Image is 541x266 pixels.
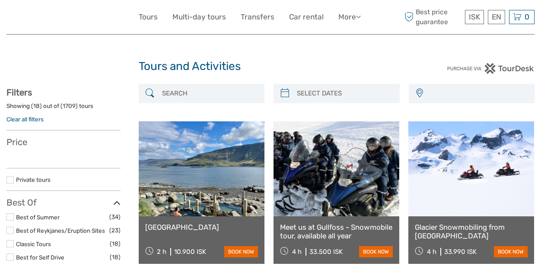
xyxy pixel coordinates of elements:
[280,223,393,241] a: Meet us at Gullfoss - Snowmobile tour, available all year
[494,246,528,257] a: book now
[6,116,44,123] a: Clear all filters
[338,11,361,23] a: More
[292,248,302,256] span: 4 h
[110,252,121,262] span: (18)
[6,197,121,208] h3: Best Of
[139,11,158,23] a: Tours
[6,87,32,98] strong: Filters
[224,246,258,257] a: book now
[159,86,261,101] input: SEARCH
[174,248,206,256] div: 10.900 ISK
[109,225,121,235] span: (23)
[523,13,531,21] span: 0
[6,137,121,147] h3: Price
[309,248,343,256] div: 33.500 ISK
[289,11,324,23] a: Car rental
[145,223,258,231] a: [GEOGRAPHIC_DATA]
[16,254,64,261] a: Best for Self Drive
[6,102,121,115] div: Showing ( ) out of ( ) tours
[359,246,393,257] a: book now
[469,13,480,21] span: ISK
[444,248,477,256] div: 33.990 ISK
[241,11,274,23] a: Transfers
[110,239,121,249] span: (18)
[403,7,463,26] span: Best price guarantee
[293,86,395,101] input: SELECT DATES
[16,227,105,234] a: Best of Reykjanes/Eruption Sites
[16,214,60,221] a: Best of Summer
[447,63,535,74] img: PurchaseViaTourDesk.png
[157,248,166,256] span: 2 h
[488,10,505,24] div: EN
[33,102,40,110] label: 18
[16,241,51,247] a: Classic Tours
[63,102,76,110] label: 1709
[427,248,436,256] span: 4 h
[139,60,403,73] h1: Tours and Activities
[172,11,226,23] a: Multi-day tours
[415,223,528,241] a: Glacier Snowmobiling from [GEOGRAPHIC_DATA]
[16,176,51,183] a: Private tours
[109,212,121,222] span: (34)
